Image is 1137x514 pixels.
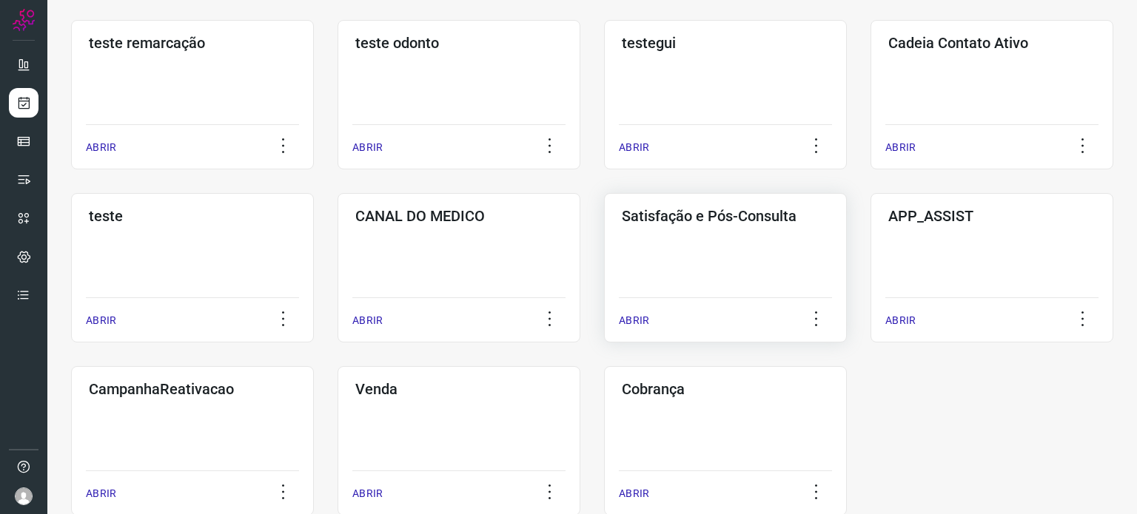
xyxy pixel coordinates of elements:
[888,34,1096,52] h3: Cadeia Contato Ativo
[352,486,383,501] p: ABRIR
[86,140,116,155] p: ABRIR
[885,140,916,155] p: ABRIR
[352,140,383,155] p: ABRIR
[13,9,35,31] img: Logo
[89,380,296,398] h3: CampanhaReativacao
[622,207,829,225] h3: Satisfação e Pós-Consulta
[888,207,1096,225] h3: APP_ASSIST
[355,380,563,398] h3: Venda
[355,34,563,52] h3: teste odonto
[885,313,916,328] p: ABRIR
[619,313,649,328] p: ABRIR
[355,207,563,225] h3: CANAL DO MEDICO
[619,486,649,501] p: ABRIR
[86,486,116,501] p: ABRIR
[622,34,829,52] h3: testegui
[622,380,829,398] h3: Cobrança
[89,207,296,225] h3: teste
[86,313,116,328] p: ABRIR
[619,140,649,155] p: ABRIR
[15,487,33,505] img: avatar-user-boy.jpg
[352,313,383,328] p: ABRIR
[89,34,296,52] h3: teste remarcação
